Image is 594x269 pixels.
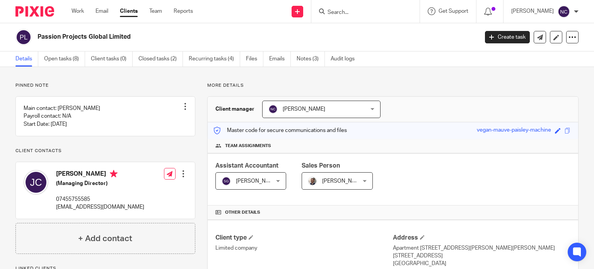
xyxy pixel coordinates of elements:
img: svg%3E [222,176,231,186]
a: Audit logs [331,51,360,67]
a: Team [149,7,162,15]
a: Work [72,7,84,15]
a: Reports [174,7,193,15]
span: Sales Person [302,163,340,169]
input: Search [327,9,396,16]
img: svg%3E [558,5,570,18]
i: Primary [110,170,118,178]
img: svg%3E [24,170,48,195]
a: Files [246,51,263,67]
img: Matt%20Circle.png [308,176,317,186]
img: svg%3E [268,105,278,114]
p: Limited company [215,244,393,252]
a: Details [15,51,38,67]
a: Clients [120,7,138,15]
div: vegan-mauve-paisley-machine [477,126,551,135]
span: [PERSON_NAME] [322,178,365,184]
p: Client contacts [15,148,195,154]
p: [STREET_ADDRESS] [393,252,570,260]
h2: Passion Projects Global Limited [38,33,386,41]
span: [PERSON_NAME] [283,106,325,112]
h5: (Managing Director) [56,180,144,187]
span: Team assignments [225,143,271,149]
p: [PERSON_NAME] [511,7,554,15]
a: Notes (3) [297,51,325,67]
span: Get Support [439,9,468,14]
h4: [PERSON_NAME] [56,170,144,180]
h4: Address [393,234,570,242]
span: Assistant Accountant [215,163,278,169]
h4: Client type [215,234,393,242]
h3: Client manager [215,105,254,113]
a: Client tasks (0) [91,51,133,67]
p: Apartment [STREET_ADDRESS][PERSON_NAME][PERSON_NAME] [393,244,570,252]
p: 07455755585 [56,195,144,203]
a: Create task [485,31,530,43]
span: Other details [225,209,260,216]
a: Recurring tasks (4) [189,51,240,67]
a: Email [96,7,108,15]
span: [PERSON_NAME] [236,178,278,184]
p: [GEOGRAPHIC_DATA] [393,260,570,267]
p: More details [207,82,579,89]
a: Closed tasks (2) [138,51,183,67]
a: Emails [269,51,291,67]
p: [EMAIL_ADDRESS][DOMAIN_NAME] [56,203,144,211]
img: Pixie [15,6,54,17]
p: Pinned note [15,82,195,89]
p: Master code for secure communications and files [213,127,347,134]
img: svg%3E [15,29,32,45]
a: Open tasks (8) [44,51,85,67]
h4: + Add contact [78,233,132,245]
